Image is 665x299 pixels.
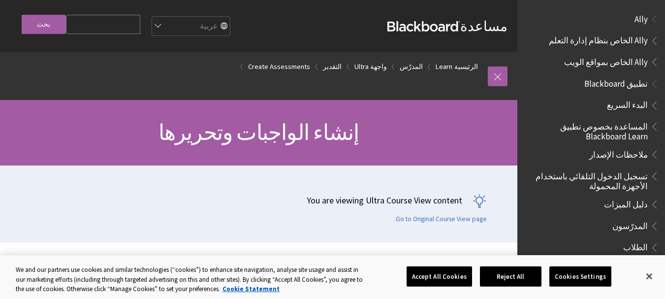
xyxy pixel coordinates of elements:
strong: Blackboard [387,21,460,32]
span: تطبيق Blackboard [584,75,648,89]
nav: Book outline for Anthology Ally Help [523,11,659,70]
a: مساعدةBlackboard [387,17,507,35]
p: You are viewing Ultra Course View content [10,194,487,206]
span: الطلاب [623,239,648,253]
a: Create Assessments [248,61,310,73]
button: Reject All [480,266,541,287]
span: Ally الخاص بنظام إدارة التعلم [549,33,648,46]
span: Ally [634,11,648,24]
a: المدرّس [400,61,423,73]
span: دليل الميزات [604,196,648,209]
button: Accept All Cookies [407,266,472,287]
span: إنشاء الواجبات وتحريرها [158,119,359,146]
button: Cookies Settings [549,266,611,287]
a: More information about your privacy, opens in a new tab [222,285,280,293]
select: Site Language Selector [151,17,230,36]
span: Ally الخاص بمواقع الويب [564,54,648,67]
a: واجهة Ultra [354,61,387,73]
span: البدء السريع [607,97,648,110]
a: الرئيسية [454,61,478,73]
span: المدرّسون [612,218,648,231]
a: التقدير [323,61,342,73]
div: We and our partners use cookies and similar technologies (“cookies”) to enhance site navigation, ... [16,265,366,294]
span: المساعدة بخصوص تطبيق Blackboard Learn [529,118,648,141]
a: Learn [436,61,452,73]
button: Close [638,266,660,287]
span: ملاحظات الإصدار [589,146,648,160]
a: Go to Original Course View page. [394,215,487,224]
span: تسجيل الدخول التلقائي باستخدام الأجهزة المحمولة [529,168,648,191]
input: بحث [22,15,66,34]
